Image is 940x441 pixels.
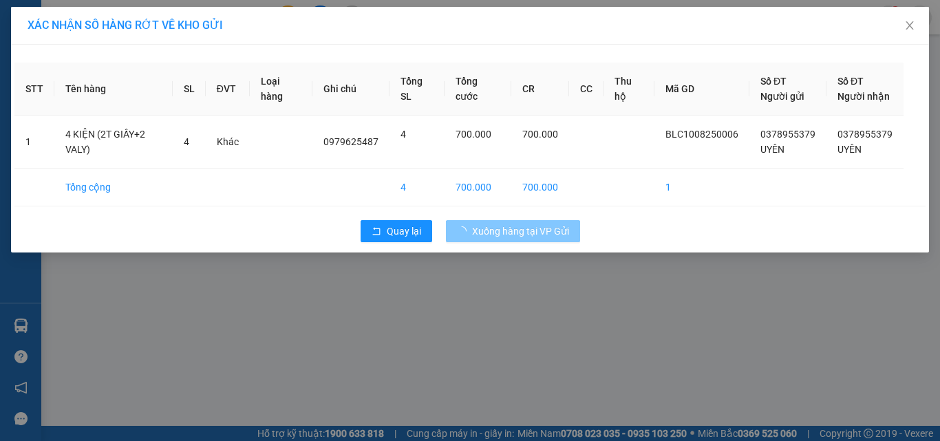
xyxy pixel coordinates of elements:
span: Người nhận [837,91,890,102]
td: 1 [654,169,749,206]
span: XÁC NHẬN SỐ HÀNG RỚT VỀ KHO GỬI [28,19,223,32]
span: 700.000 [522,129,558,140]
th: CR [511,63,569,116]
span: 700.000 [456,129,491,140]
th: Tên hàng [54,63,173,116]
span: Xuống hàng tại VP Gửi [472,224,569,239]
span: Số ĐT [837,76,864,87]
td: 4 [389,169,445,206]
span: 0378955379 [837,129,893,140]
th: ĐVT [206,63,250,116]
button: Close [890,7,929,45]
th: Thu hộ [603,63,654,116]
td: Tổng cộng [54,169,173,206]
span: Quay lại [387,224,421,239]
span: loading [457,226,472,236]
span: UYÊN [837,144,862,155]
th: Tổng SL [389,63,445,116]
span: UYÊN [760,144,784,155]
span: BLC1008250006 [665,129,738,140]
span: 0979625487 [323,136,378,147]
td: 4 KIỆN (2T GIẤY+2 VALY) [54,116,173,169]
span: 0378955379 [760,129,815,140]
th: Tổng cước [445,63,511,116]
th: SL [173,63,206,116]
span: 4 [400,129,406,140]
td: 700.000 [511,169,569,206]
button: Xuống hàng tại VP Gửi [446,220,580,242]
span: close [904,20,915,31]
span: 4 [184,136,189,147]
th: CC [569,63,603,116]
th: Loại hàng [250,63,312,116]
th: STT [14,63,54,116]
th: Mã GD [654,63,749,116]
span: rollback [372,226,381,237]
th: Ghi chú [312,63,389,116]
span: Số ĐT [760,76,787,87]
button: rollbackQuay lại [361,220,432,242]
span: Người gửi [760,91,804,102]
td: 700.000 [445,169,511,206]
td: Khác [206,116,250,169]
td: 1 [14,116,54,169]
